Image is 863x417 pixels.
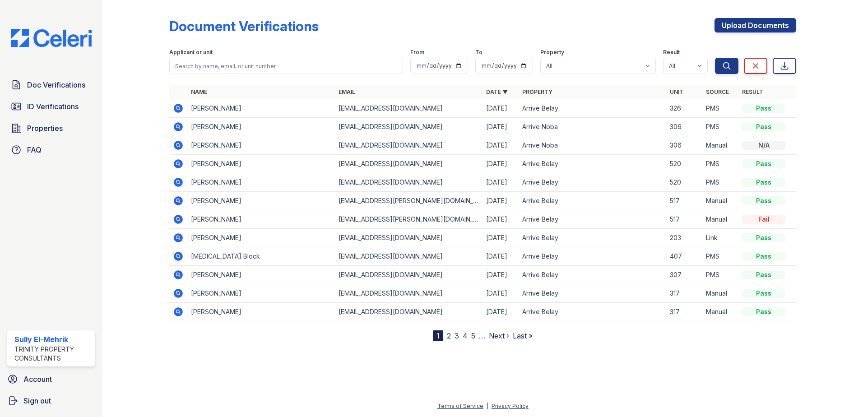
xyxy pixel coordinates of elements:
td: [EMAIL_ADDRESS][DOMAIN_NAME] [335,247,483,266]
td: PMS [702,266,738,284]
td: Manual [702,136,738,155]
span: Sign out [23,395,51,406]
a: Property [522,88,552,95]
td: [DATE] [483,192,519,210]
td: Arrive Belay [519,303,666,321]
td: 517 [666,192,702,210]
td: [DATE] [483,210,519,229]
td: 520 [666,155,702,173]
div: Pass [742,196,785,205]
a: Last » [513,331,533,340]
a: Next › [489,331,509,340]
span: Account [23,374,52,385]
a: Sign out [4,392,99,410]
td: [PERSON_NAME] [187,210,335,229]
td: 326 [666,99,702,118]
td: Arrive Belay [519,284,666,303]
td: 517 [666,210,702,229]
label: From [410,49,424,56]
a: Result [742,88,763,95]
td: Manual [702,303,738,321]
td: PMS [702,173,738,192]
a: Upload Documents [715,18,796,32]
a: Terms of Service [437,403,483,409]
td: 203 [666,229,702,247]
div: Document Verifications [169,18,319,34]
div: Pass [742,159,785,168]
div: Pass [742,270,785,279]
td: 317 [666,303,702,321]
a: Source [706,88,729,95]
td: [DATE] [483,99,519,118]
a: 5 [471,331,475,340]
a: Unit [670,88,683,95]
a: Email [339,88,355,95]
a: Properties [7,119,95,137]
td: [EMAIL_ADDRESS][DOMAIN_NAME] [335,266,483,284]
td: Arrive Belay [519,210,666,229]
div: 1 [433,330,443,341]
a: Account [4,370,99,388]
label: Property [540,49,564,56]
td: [DATE] [483,155,519,173]
div: Pass [742,289,785,298]
input: Search by name, email, or unit number [169,58,403,74]
td: [DATE] [483,136,519,155]
td: Manual [702,210,738,229]
td: [EMAIL_ADDRESS][DOMAIN_NAME] [335,284,483,303]
td: [PERSON_NAME] [187,266,335,284]
td: [PERSON_NAME] [187,284,335,303]
div: Pass [742,104,785,113]
div: Pass [742,122,785,131]
td: 307 [666,266,702,284]
td: [DATE] [483,284,519,303]
td: [MEDICAL_DATA] Block [187,247,335,266]
td: [EMAIL_ADDRESS][DOMAIN_NAME] [335,136,483,155]
td: 306 [666,136,702,155]
td: PMS [702,118,738,136]
td: [EMAIL_ADDRESS][PERSON_NAME][DOMAIN_NAME] [335,210,483,229]
a: 4 [463,331,468,340]
td: [PERSON_NAME] [187,136,335,155]
div: N/A [742,141,785,150]
div: Pass [742,252,785,261]
td: [PERSON_NAME] [187,192,335,210]
td: 407 [666,247,702,266]
span: ID Verifications [27,101,79,112]
div: Sully El-Mehrik [14,334,92,345]
td: [PERSON_NAME] [187,99,335,118]
img: CE_Logo_Blue-a8612792a0a2168367f1c8372b55b34899dd931a85d93a1a3d3e32e68fde9ad4.png [4,29,99,47]
td: Arrive Noba [519,118,666,136]
td: [PERSON_NAME] [187,229,335,247]
td: Arrive Belay [519,229,666,247]
td: 306 [666,118,702,136]
a: ID Verifications [7,97,95,116]
td: [EMAIL_ADDRESS][DOMAIN_NAME] [335,173,483,192]
td: Link [702,229,738,247]
td: [EMAIL_ADDRESS][DOMAIN_NAME] [335,155,483,173]
td: [EMAIL_ADDRESS][DOMAIN_NAME] [335,118,483,136]
td: Manual [702,192,738,210]
span: Doc Verifications [27,79,85,90]
td: [EMAIL_ADDRESS][DOMAIN_NAME] [335,229,483,247]
td: PMS [702,99,738,118]
td: [EMAIL_ADDRESS][PERSON_NAME][DOMAIN_NAME] [335,192,483,210]
td: [DATE] [483,118,519,136]
td: Arrive Noba [519,136,666,155]
td: [PERSON_NAME] [187,303,335,321]
td: Arrive Belay [519,155,666,173]
td: PMS [702,155,738,173]
td: Arrive Belay [519,266,666,284]
td: Arrive Belay [519,99,666,118]
td: Arrive Belay [519,173,666,192]
div: Pass [742,307,785,316]
td: [DATE] [483,266,519,284]
a: 3 [455,331,459,340]
td: [PERSON_NAME] [187,173,335,192]
div: Pass [742,233,785,242]
td: Arrive Belay [519,192,666,210]
label: To [475,49,483,56]
label: Result [663,49,680,56]
td: [DATE] [483,229,519,247]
